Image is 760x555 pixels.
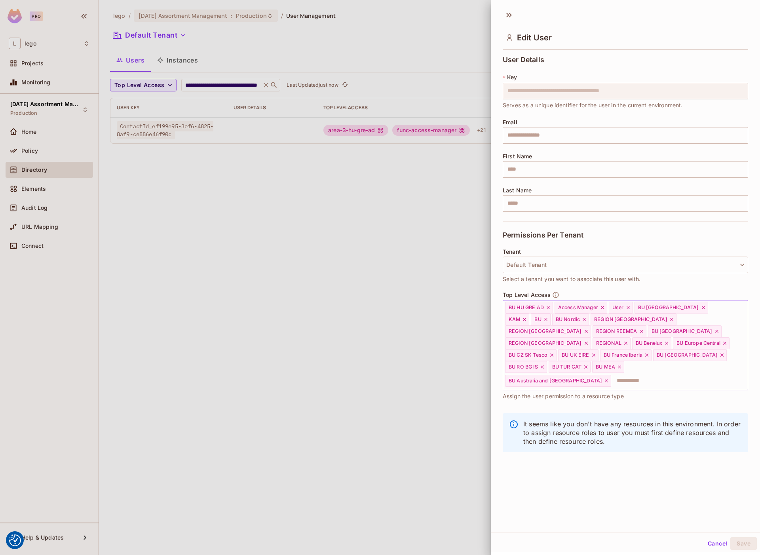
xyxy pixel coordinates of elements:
[509,352,547,358] span: BU CZ SK Tesco
[744,344,745,346] button: Open
[592,361,624,373] div: BU MEA
[635,302,708,314] div: BU [GEOGRAPHIC_DATA]
[648,325,722,337] div: BU [GEOGRAPHIC_DATA]
[503,392,624,401] span: Assign the user permission to a resource type
[505,325,591,337] div: REGION [GEOGRAPHIC_DATA]
[632,337,672,349] div: BU Benelux
[507,74,517,80] span: Key
[652,328,712,335] span: BU [GEOGRAPHIC_DATA]
[558,304,598,311] span: Access Manager
[705,537,730,550] button: Cancel
[503,257,748,273] button: Default Tenant
[505,337,591,349] div: REGION [GEOGRAPHIC_DATA]
[531,314,550,325] div: BU
[673,337,730,349] div: BU Europe Central
[552,364,582,370] span: BU TUR CAT
[612,304,624,311] span: User
[636,340,663,346] span: BU Benelux
[596,364,615,370] span: BU MEA
[509,378,602,384] span: BU Australia and [GEOGRAPHIC_DATA]
[591,314,676,325] div: REGION [GEOGRAPHIC_DATA]
[593,337,631,349] div: REGIONAL
[503,153,532,160] span: First Name
[653,349,727,361] div: BU [GEOGRAPHIC_DATA]
[562,352,589,358] span: BU UK EIRE
[509,316,520,323] span: KAM
[552,314,589,325] div: BU Nordic
[505,314,529,325] div: KAM
[657,352,718,358] span: BU [GEOGRAPHIC_DATA]
[505,302,553,314] div: BU HU GRE AD
[596,328,637,335] span: REGION REEMEA
[509,364,538,370] span: BU RO BG IS
[523,420,742,446] p: It seems like you don't have any resources in this environment. In order to assign resource roles...
[503,292,551,298] span: Top Level Access
[730,537,757,550] button: Save
[503,249,521,255] span: Tenant
[558,349,598,361] div: BU UK EIRE
[594,316,667,323] span: REGION [GEOGRAPHIC_DATA]
[609,302,633,314] div: User
[503,56,544,64] span: User Details
[505,349,557,361] div: BU CZ SK Tesco
[556,316,580,323] span: BU Nordic
[503,187,532,194] span: Last Name
[509,304,544,311] span: BU HU GRE AD
[509,328,582,335] span: REGION [GEOGRAPHIC_DATA]
[555,302,607,314] div: Access Manager
[9,534,21,546] button: Consent Preferences
[604,352,642,358] span: BU France Iberia
[509,340,582,346] span: REGION [GEOGRAPHIC_DATA]
[503,101,683,110] span: Serves as a unique identifier for the user in the current environment.
[638,304,699,311] span: BU [GEOGRAPHIC_DATA]
[549,361,591,373] div: BU TUR CAT
[600,349,652,361] div: BU France Iberia
[503,231,583,239] span: Permissions Per Tenant
[676,340,720,346] span: BU Europe Central
[9,534,21,546] img: Revisit consent button
[534,316,541,323] span: BU
[505,375,611,387] div: BU Australia and [GEOGRAPHIC_DATA]
[596,340,621,346] span: REGIONAL
[503,275,640,283] span: Select a tenant you want to associate this user with.
[505,361,547,373] div: BU RO BG IS
[517,33,552,42] span: Edit User
[593,325,646,337] div: REGION REEMEA
[503,119,517,125] span: Email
